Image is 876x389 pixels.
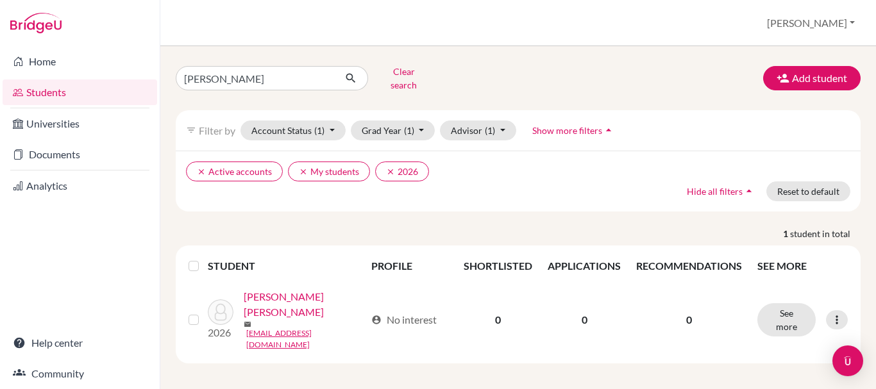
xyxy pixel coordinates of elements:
[299,167,308,176] i: clear
[540,281,628,358] td: 0
[763,66,861,90] button: Add student
[386,167,395,176] i: clear
[750,251,855,281] th: SEE MORE
[628,251,750,281] th: RECOMMENDATIONS
[3,79,157,105] a: Students
[440,120,516,140] button: Advisor(1)
[244,289,366,320] a: [PERSON_NAME] [PERSON_NAME]
[761,11,861,35] button: [PERSON_NAME]
[3,330,157,356] a: Help center
[10,13,62,33] img: Bridge-U
[832,345,863,376] div: Open Intercom Messenger
[676,181,766,201] button: Hide all filtersarrow_drop_up
[186,161,283,181] button: clearActive accounts
[3,49,157,74] a: Home
[3,142,157,167] a: Documents
[176,66,335,90] input: Find student by name...
[314,125,324,136] span: (1)
[375,161,429,181] button: clear2026
[197,167,206,176] i: clear
[199,124,235,137] span: Filter by
[757,303,816,336] button: See more
[371,312,437,327] div: No interest
[208,299,233,325] img: FERNÁNDEZ NÚÑEZ, LUIS ALEJANDRO
[790,227,861,240] span: student in total
[532,125,602,136] span: Show more filters
[602,124,615,137] i: arrow_drop_up
[246,327,366,351] a: [EMAIL_ADDRESS][DOMAIN_NAME]
[743,185,755,197] i: arrow_drop_up
[404,125,414,136] span: (1)
[208,325,233,340] p: 2026
[364,251,456,281] th: PROFILE
[371,315,382,325] span: account_circle
[368,62,439,95] button: Clear search
[208,251,364,281] th: STUDENT
[244,320,251,328] span: mail
[3,361,157,386] a: Community
[766,181,850,201] button: Reset to default
[240,120,346,140] button: Account Status(1)
[288,161,370,181] button: clearMy students
[3,111,157,137] a: Universities
[540,251,628,281] th: APPLICATIONS
[521,120,626,140] button: Show more filtersarrow_drop_up
[485,125,495,136] span: (1)
[351,120,435,140] button: Grad Year(1)
[636,312,742,327] p: 0
[456,281,540,358] td: 0
[456,251,540,281] th: SHORTLISTED
[687,186,743,197] span: Hide all filters
[3,173,157,199] a: Analytics
[186,125,196,135] i: filter_list
[783,227,790,240] strong: 1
